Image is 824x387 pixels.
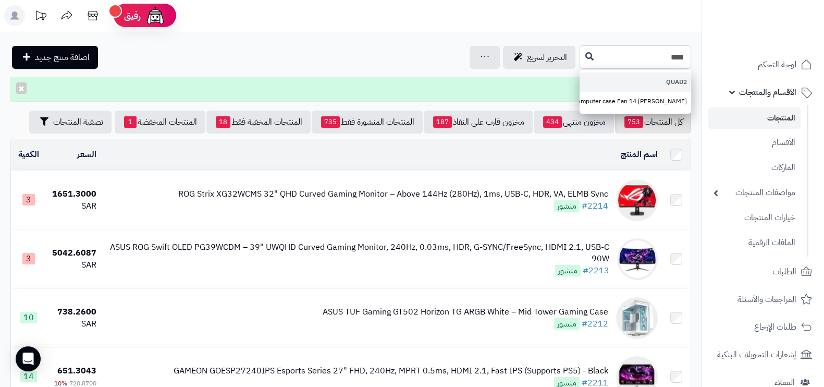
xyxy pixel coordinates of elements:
[555,265,581,276] span: منشور
[708,107,801,129] a: المنتجات
[754,320,796,334] span: طلبات الإرجاع
[18,148,39,161] a: الكمية
[580,92,691,111] a: Thermaltake Riing Quad 14 RGB Computer case Fan 14 [PERSON_NAME]
[583,264,609,277] a: #2213
[543,116,562,128] span: 434
[105,241,610,265] div: ASUS ROG Swift OLED PG39WCDM – 39" UWQHD Curved Gaming Monitor, 240Hz, 0.03ms, HDR, G-SYNC/FreeSy...
[22,253,35,264] span: 3
[708,156,801,179] a: الماركات
[35,51,90,64] span: اضافة منتج جديد
[57,365,96,377] span: 651.3043
[503,46,575,69] a: التحرير لسريع
[708,315,818,340] a: طلبات الإرجاع
[534,111,614,134] a: مخزون منتهي434
[708,232,801,254] a: الملفات الرقمية
[51,247,96,259] div: 5042.6087
[28,5,54,29] a: تحديثات المنصة
[737,292,796,307] span: المراجعات والأسئلة
[29,111,112,134] button: تصفية المنتجات
[708,131,801,154] a: الأقسام
[115,111,205,134] a: المنتجات المخفضة1
[206,111,311,134] a: المنتجات المخفية فقط18
[616,179,658,221] img: ROG Strix XG32WCMS 32" QHD Curved Gaming Monitor – Above 144Hz (280Hz), 1ms, USB-C, HDR, VA, ELMB...
[708,342,818,367] a: إشعارات التحويلات البنكية
[580,72,691,92] a: QUAD2
[124,116,137,128] span: 1
[51,259,96,271] div: SAR
[312,111,423,134] a: المنتجات المنشورة فقط735
[16,82,27,94] button: ×
[772,264,796,279] span: الطلبات
[51,306,96,318] div: 738.2600
[424,111,533,134] a: مخزون قارب على النفاذ187
[10,77,691,102] div: تم التعديل!
[708,259,818,284] a: الطلبات
[708,287,818,312] a: المراجعات والأسئلة
[51,318,96,330] div: SAR
[708,207,801,229] a: خيارات المنتجات
[758,57,796,72] span: لوحة التحكم
[621,148,658,161] a: اسم المنتج
[22,194,35,205] span: 3
[77,148,96,161] a: السعر
[433,116,452,128] span: 187
[708,182,801,204] a: مواصفات المنتجات
[216,116,230,128] span: 18
[12,46,98,69] a: اضافة منتج جديد
[615,111,691,134] a: كل المنتجات753
[321,116,340,128] span: 735
[20,371,37,382] span: 14
[178,188,608,200] div: ROG Strix XG32WCMS 32" QHD Curved Gaming Monitor – Above 144Hz (280Hz), 1ms, USB-C, HDR, VA, ELMB...
[16,346,41,371] div: Open Intercom Messenger
[739,85,796,100] span: الأقسام والمنتجات
[124,9,141,22] span: رفيق
[20,312,37,323] span: 10
[624,116,643,128] span: 753
[51,188,96,200] div: 1651.3000
[174,365,608,377] div: GAMEON GOESP27240IPS Esports Series 27" FHD, 240Hz, MPRT 0.5ms, HDMI 2.1, Fast IPS (Supports PS5)...
[554,318,580,330] span: منشور
[717,347,796,362] span: إشعارات التحويلات البنكية
[582,200,608,212] a: #2214
[708,52,818,77] a: لوحة التحكم
[53,116,103,128] span: تصفية المنتجات
[527,51,567,64] span: التحرير لسريع
[616,297,658,339] img: ASUS TUF Gaming GT502 Horizon TG ARGB White – Mid Tower Gaming Case
[617,238,658,280] img: ASUS ROG Swift OLED PG39WCDM – 39" UWQHD Curved Gaming Monitor, 240Hz, 0.03ms, HDR, G-SYNC/FreeSy...
[323,306,608,318] div: ASUS TUF Gaming GT502 Horizon TG ARGB White – Mid Tower Gaming Case
[51,200,96,212] div: SAR
[145,5,166,26] img: ai-face.png
[554,200,580,212] span: منشور
[582,318,608,330] a: #2212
